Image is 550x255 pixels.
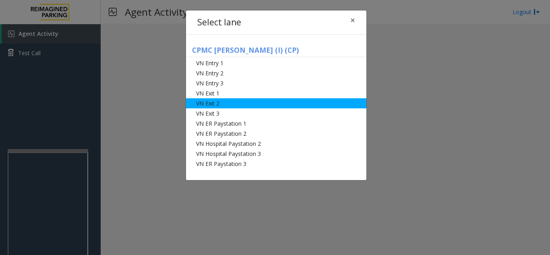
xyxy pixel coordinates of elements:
[186,46,366,57] h5: CPMC [PERSON_NAME] (I) (CP)
[197,16,241,29] h4: Select lane
[186,78,366,88] li: VN Entry 3
[186,58,366,68] li: VN Entry 1
[350,15,355,26] span: ×
[186,108,366,118] li: VN Exit 3
[186,149,366,159] li: VN Hospital Paystation 3
[186,159,366,169] li: VN ER Paystation 3
[186,88,366,98] li: VN Exit 1
[186,98,366,108] li: VN Exit 2
[186,68,366,78] li: VN Entry 2
[186,129,366,139] li: VN ER Paystation 2
[345,10,361,30] button: Close
[186,118,366,129] li: VN ER Paystation 1
[186,139,366,149] li: VN Hospital Paystation 2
